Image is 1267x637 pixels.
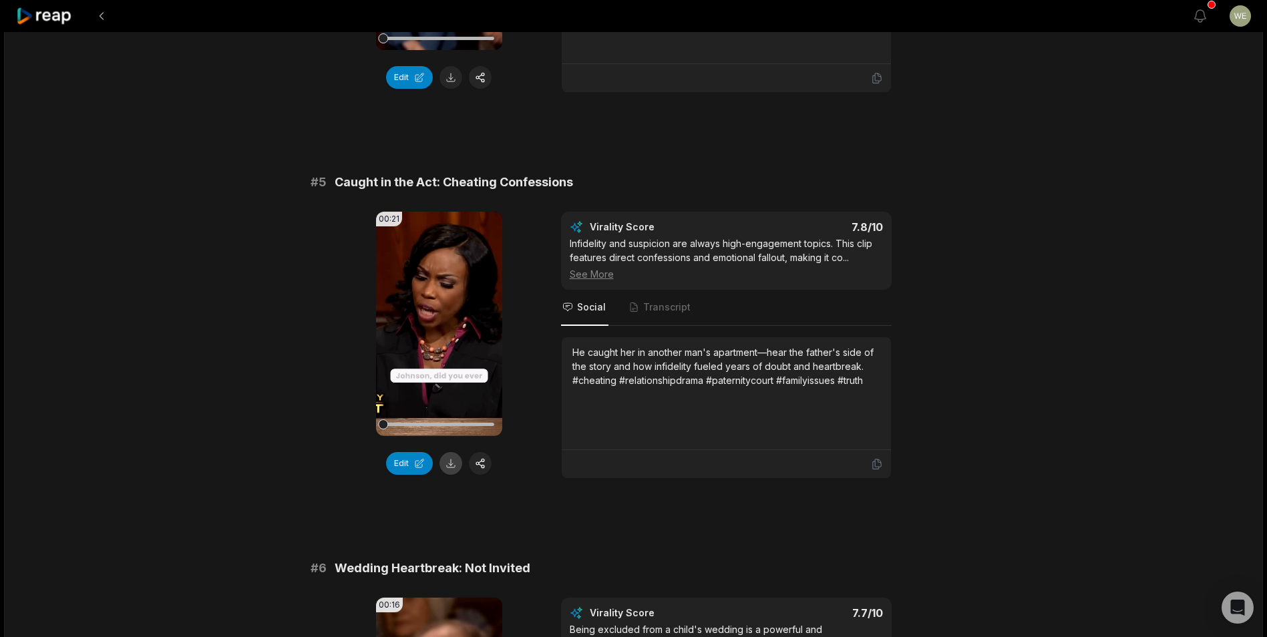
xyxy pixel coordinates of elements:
[335,173,573,192] span: Caught in the Act: Cheating Confessions
[643,300,691,314] span: Transcript
[386,66,433,89] button: Edit
[311,173,327,192] span: # 5
[739,606,883,620] div: 7.7 /10
[386,452,433,475] button: Edit
[376,212,502,436] video: Your browser does not support mp4 format.
[561,290,892,326] nav: Tabs
[570,267,883,281] div: See More
[577,300,606,314] span: Social
[572,345,880,387] div: He caught her in another man's apartment—hear the father's side of the story and how infidelity f...
[739,220,883,234] div: 7.8 /10
[590,220,733,234] div: Virality Score
[311,559,327,578] span: # 6
[590,606,733,620] div: Virality Score
[335,559,530,578] span: Wedding Heartbreak: Not Invited
[570,236,883,281] div: Infidelity and suspicion are always high-engagement topics. This clip features direct confessions...
[1222,592,1254,624] div: Open Intercom Messenger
